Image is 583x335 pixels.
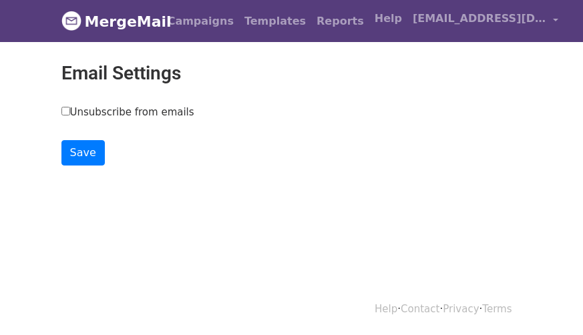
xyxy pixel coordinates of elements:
span: [EMAIL_ADDRESS][DOMAIN_NAME] [413,11,546,27]
a: Help [375,303,397,315]
a: Templates [239,8,311,35]
input: Unsubscribe from emails [61,107,70,115]
input: Save [61,140,105,165]
a: Help [369,5,407,32]
a: Terms [482,303,512,315]
a: MergeMail [61,7,152,35]
a: Campaigns [162,8,239,35]
a: Contact [401,303,439,315]
a: [EMAIL_ADDRESS][DOMAIN_NAME] [407,5,564,37]
label: Unsubscribe from emails [61,105,194,120]
img: MergeMail logo [61,11,81,31]
h2: Email Settings [61,62,522,85]
a: Privacy [443,303,479,315]
a: Reports [311,8,369,35]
